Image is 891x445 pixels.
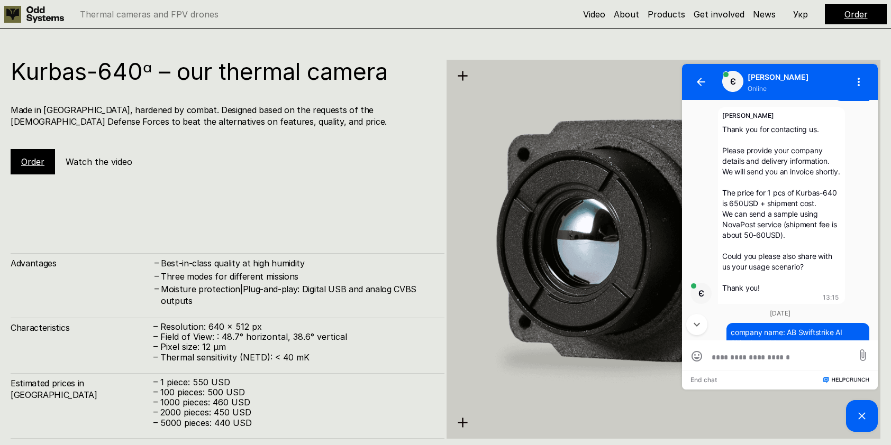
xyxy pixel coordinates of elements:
h4: Advantages [11,257,153,269]
h4: Made in [GEOGRAPHIC_DATA], hardened by combat. Designed based on the requests of the [DEMOGRAPHIC... [11,104,434,128]
a: About [614,9,639,20]
a: Order [21,156,44,167]
h4: Characteristics [11,322,153,333]
p: Thermal cameras and FPV drones [80,10,219,18]
h4: Moisture protection|Plug-and-play: Digital USB and analog CVBS outputs [161,283,434,307]
h4: – [154,283,159,294]
a: News [753,9,776,20]
a: Get involved [694,9,744,20]
p: – 5000 pieces: 440 USD [153,418,434,428]
h4: – [154,270,159,282]
p: – 1 piece: 550 USD [153,377,434,387]
iframe: HelpCrunch [679,61,880,434]
p: – 100 pieces: 500 USD [153,387,434,397]
h1: Kurbas-640ᵅ – our thermal camera [11,60,434,83]
a: Video [583,9,605,20]
p: – Thermal sensitivity (NETD): < 40 mK [153,353,434,363]
p: – Field of View: : 48.7° horizontal, 38.6° vertical [153,332,434,342]
h4: Three modes for different missions [161,271,434,282]
p: – 1000 pieces: 460 USD [153,397,434,407]
h4: Best-in-class quality at high humidity [161,257,434,269]
h4: – [154,257,159,268]
p: – 2000 pieces: 450 USD [153,407,434,418]
p: Укр [793,10,808,18]
p: – Pixel size: 12 µm [153,342,434,352]
h5: Watch the video [66,156,132,168]
h4: Estimated prices in [GEOGRAPHIC_DATA] [11,377,153,401]
p: – Resolution: 640 x 512 px [153,322,434,332]
a: Order [844,9,868,20]
a: Products [648,9,685,20]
